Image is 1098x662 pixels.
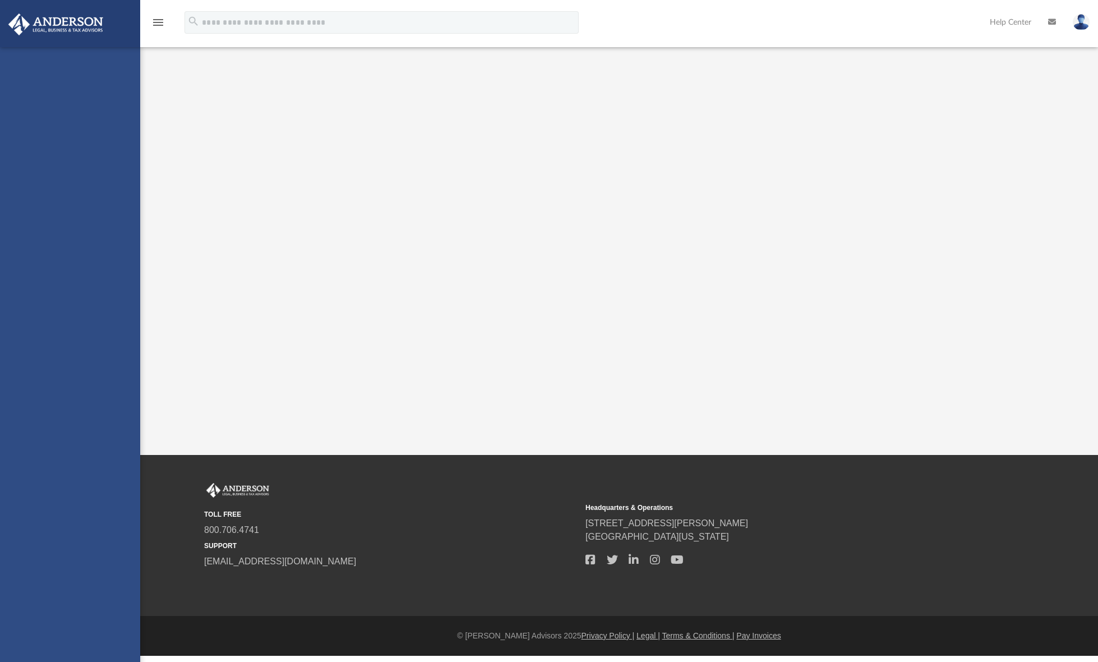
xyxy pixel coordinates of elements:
img: Anderson Advisors Platinum Portal [204,483,271,498]
i: search [187,15,200,27]
a: 800.706.4741 [204,525,259,535]
a: menu [151,21,165,29]
img: User Pic [1073,14,1090,30]
a: Legal | [636,631,660,640]
small: TOLL FREE [204,509,578,520]
a: [GEOGRAPHIC_DATA][US_STATE] [585,532,729,541]
a: [STREET_ADDRESS][PERSON_NAME] [585,518,748,528]
a: Privacy Policy | [582,631,635,640]
small: SUPPORT [204,541,578,551]
img: Anderson Advisors Platinum Portal [5,13,107,35]
i: menu [151,16,165,29]
a: [EMAIL_ADDRESS][DOMAIN_NAME] [204,557,356,566]
a: Pay Invoices [736,631,781,640]
div: © [PERSON_NAME] Advisors 2025 [140,630,1098,642]
small: Headquarters & Operations [585,503,959,513]
a: Terms & Conditions | [662,631,735,640]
